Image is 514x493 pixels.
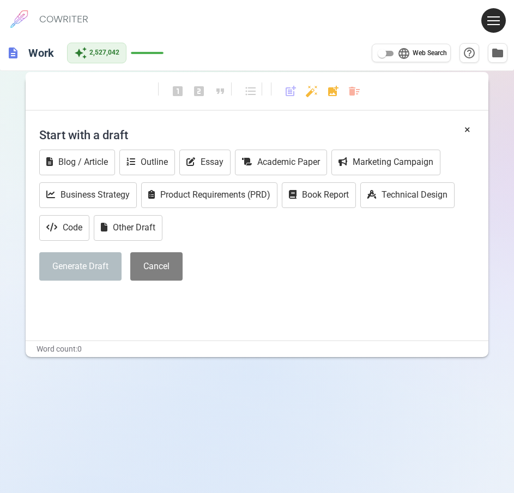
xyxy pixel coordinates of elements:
button: Generate Draft [39,252,122,281]
button: Technical Design [360,182,455,208]
span: format_list_bulleted [244,85,257,98]
h6: COWRITER [39,14,88,24]
span: auto_awesome [74,46,87,60]
span: format_quote [214,85,227,98]
span: description [7,46,20,60]
span: add_photo_alternate [326,85,340,98]
button: Blog / Article [39,150,115,175]
button: Marketing Campaign [331,150,440,175]
button: Manage Documents [488,43,507,63]
span: language [397,47,410,60]
h6: Click to edit title [24,42,58,64]
span: looks_two [192,85,205,98]
span: folder [491,46,504,60]
button: Book Report [282,182,356,208]
div: Word count: 0 [26,341,488,357]
span: auto_fix_high [305,85,318,98]
span: looks_one [171,85,184,98]
span: help_outline [463,46,476,60]
button: Code [39,215,89,241]
button: × [464,122,470,138]
h4: Start with a draft [39,122,475,148]
span: Web Search [413,48,447,59]
span: delete_sweep [348,85,361,98]
button: Other Draft [94,215,162,241]
span: 2,527,042 [89,47,119,58]
img: brand logo [5,5,33,33]
button: Business Strategy [39,182,137,208]
button: Product Requirements (PRD) [141,182,277,208]
button: Outline [119,150,175,175]
button: Academic Paper [235,150,327,175]
button: Essay [179,150,231,175]
span: post_add [284,85,297,98]
button: Help & Shortcuts [459,43,479,63]
button: Cancel [130,252,183,281]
